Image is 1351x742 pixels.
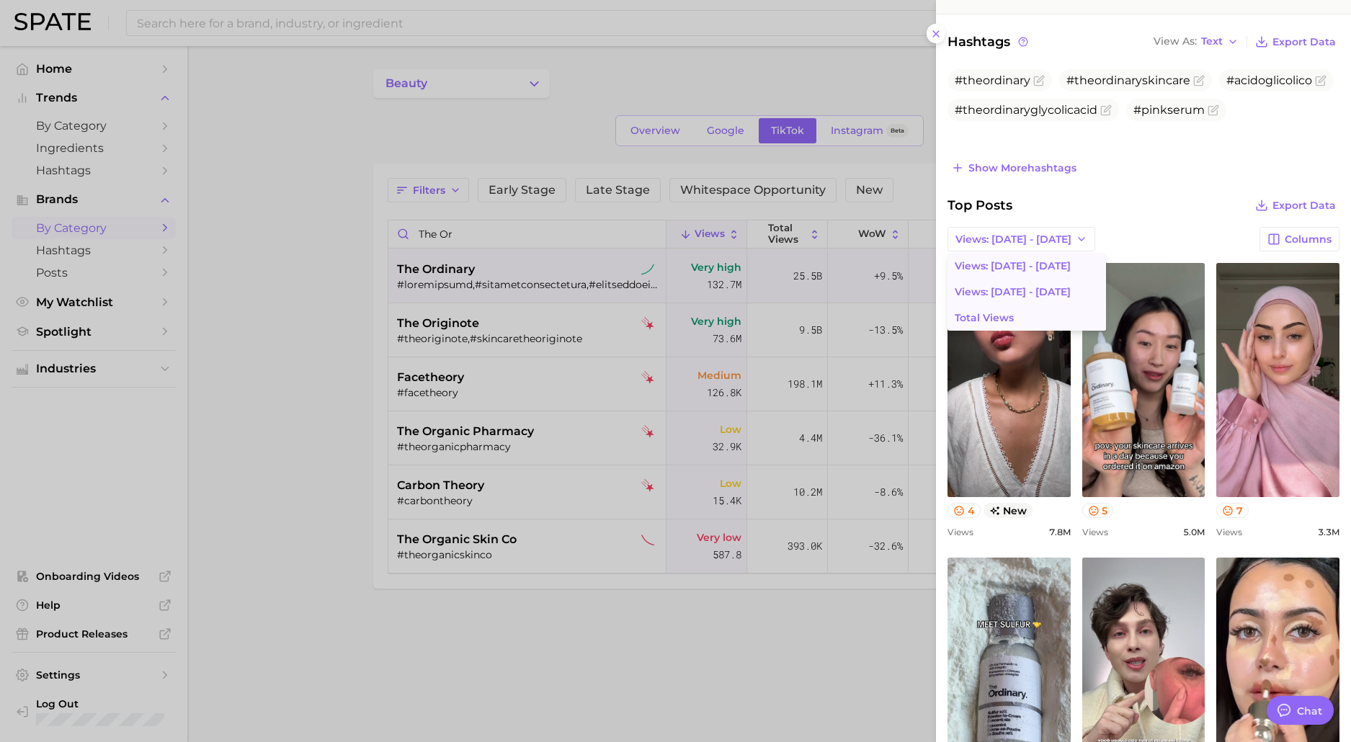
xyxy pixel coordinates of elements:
span: #pinkserum [1133,103,1205,117]
ul: Views: [DATE] - [DATE] [948,253,1106,331]
span: Views [948,527,973,537]
button: Views: [DATE] - [DATE] [948,227,1095,251]
span: 3.3m [1318,527,1339,537]
span: Columns [1285,233,1332,246]
span: Total Views [955,312,1014,324]
span: Export Data [1272,36,1336,48]
button: 7 [1216,503,1249,518]
span: Show more hashtags [968,162,1076,174]
span: Export Data [1272,200,1336,212]
button: Flag as miscategorized or irrelevant [1033,75,1045,86]
span: Views: [DATE] - [DATE] [955,286,1071,298]
span: Text [1201,37,1223,45]
button: Export Data [1252,195,1339,215]
button: Flag as miscategorized or irrelevant [1208,104,1219,116]
span: #theordinaryglycolicacid [955,103,1097,117]
span: 7.8m [1049,527,1071,537]
span: Views: [DATE] - [DATE] [955,260,1071,272]
span: Views: [DATE] - [DATE] [955,233,1071,246]
span: Views [1216,527,1242,537]
button: Export Data [1252,32,1339,52]
span: Hashtags [948,32,1030,52]
button: Flag as miscategorized or irrelevant [1315,75,1327,86]
span: #theordinaryskincare [1066,73,1190,87]
span: Top Posts [948,195,1012,215]
span: #theordinary [955,73,1030,87]
span: Views [1082,527,1108,537]
button: 4 [948,503,981,518]
button: Show morehashtags [948,158,1080,178]
button: View AsText [1150,32,1242,51]
span: 5.0m [1183,527,1205,537]
button: 5 [1082,503,1114,518]
button: Columns [1259,227,1339,251]
span: new [984,503,1033,518]
span: #acidoglicolico [1226,73,1312,87]
button: Flag as miscategorized or irrelevant [1100,104,1112,116]
span: View As [1154,37,1197,45]
button: Flag as miscategorized or irrelevant [1193,75,1205,86]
